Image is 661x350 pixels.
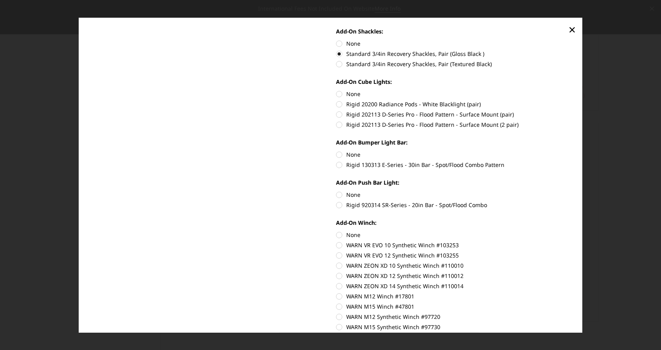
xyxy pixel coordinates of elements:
[336,261,570,270] label: WARN ZEON XD 10 Synthetic Winch #110010
[336,60,570,68] label: Standard 3/4in Recovery Shackles, Pair (Textured Black)
[336,302,570,311] label: WARN M15 Winch #47801
[336,282,570,290] label: WARN ZEON XD 14 Synthetic Winch #110014
[336,178,570,187] label: Add-On Push Bar Light:
[336,313,570,321] label: WARN M12 Synthetic Winch #97720
[336,100,570,108] label: Rigid 20200 Radiance Pods - White Blacklight (pair)
[336,219,570,227] label: Add-On Winch:
[336,161,570,169] label: Rigid 130313 E-Series - 30in Bar - Spot/Flood Combo Pattern
[336,323,570,331] label: WARN M15 Synthetic Winch #97730
[336,251,570,259] label: WARN VR EVO 12 Synthetic Winch #103255
[566,23,578,36] a: Close
[336,78,570,86] label: Add-On Cube Lights:
[336,191,570,199] label: None
[336,110,570,119] label: Rigid 202113 D-Series Pro - Flood Pattern - Surface Mount (pair)
[622,312,661,350] iframe: Chat Widget
[336,90,570,98] label: None
[336,272,570,280] label: WARN ZEON XD 12 Synthetic Winch #110012
[336,120,570,129] label: Rigid 202113 D-Series Pro - Flood Pattern - Surface Mount (2 pair)
[336,231,570,239] label: None
[336,50,570,58] label: Standard 3/4in Recovery Shackles, Pair (Gloss Black )
[336,292,570,300] label: WARN M12 Winch #17801
[336,201,570,209] label: Rigid 920314 SR-Series - 20in Bar - Spot/Flood Combo
[569,21,576,38] span: ×
[336,150,570,159] label: None
[336,39,570,48] label: None
[336,138,570,146] label: Add-On Bumper Light Bar:
[336,27,570,35] label: Add-On Shackles:
[336,241,570,249] label: WARN VR EVO 10 Synthetic Winch #103253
